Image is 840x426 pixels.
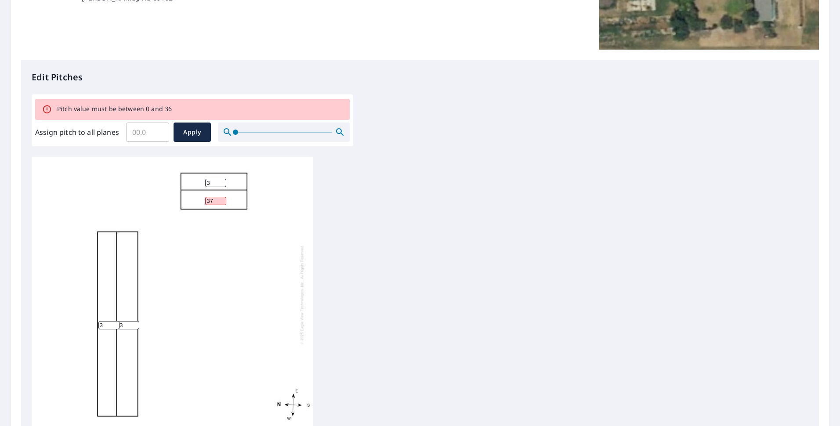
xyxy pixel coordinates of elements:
div: Pitch value must be between 0 and 36 [57,101,172,117]
input: 00.0 [126,120,169,144]
span: Apply [181,127,204,138]
p: Edit Pitches [32,71,808,84]
label: Assign pitch to all planes [35,127,119,137]
button: Apply [174,123,211,142]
